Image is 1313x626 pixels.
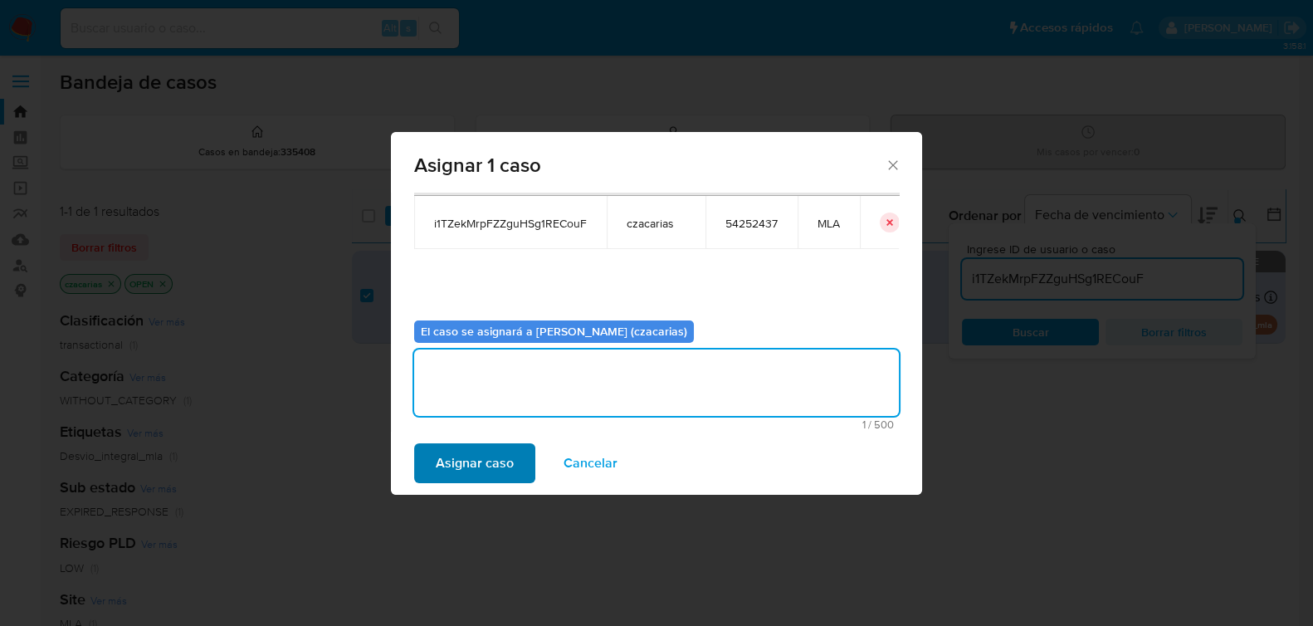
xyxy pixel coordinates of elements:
[880,213,900,232] button: icon-button
[725,216,778,231] span: 54252437
[414,155,885,175] span: Asignar 1 caso
[419,419,894,430] span: Máximo 500 caracteres
[542,443,639,483] button: Cancelar
[414,443,535,483] button: Asignar caso
[627,216,686,231] span: czacarias
[564,445,617,482] span: Cancelar
[885,157,900,172] button: Cerrar ventana
[434,216,587,231] span: i1TZekMrpFZZguHSg1RECouF
[818,216,840,231] span: MLA
[436,445,514,482] span: Asignar caso
[421,323,687,340] b: El caso se asignará a [PERSON_NAME] (czacarias)
[391,132,922,495] div: assign-modal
